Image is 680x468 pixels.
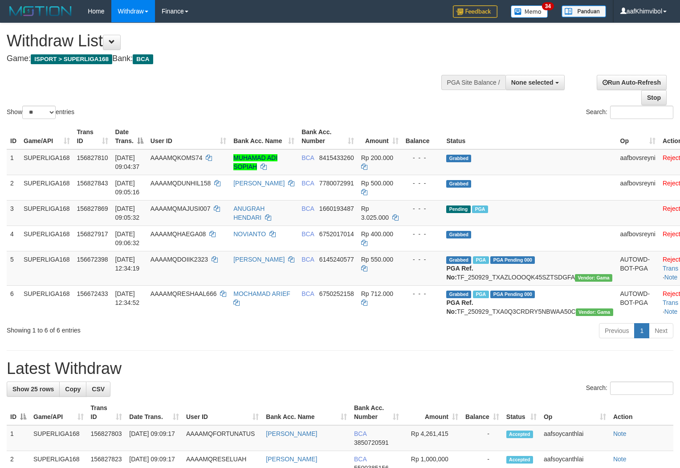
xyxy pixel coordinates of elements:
a: ANUGRAH HENDARI [233,205,265,221]
span: Marked by aafsoycanthlai [473,291,489,298]
span: 156827917 [77,230,108,238]
h1: Latest Withdraw [7,360,673,378]
th: Status: activate to sort column ascending [503,400,540,425]
td: SUPERLIGA168 [20,226,73,251]
a: Note [613,456,627,463]
th: Action [610,400,673,425]
span: 156672398 [77,256,108,263]
th: Trans ID: activate to sort column ascending [87,400,126,425]
div: - - - [406,289,440,298]
th: Trans ID: activate to sort column ascending [73,124,112,149]
div: PGA Site Balance / [441,75,505,90]
div: - - - [406,255,440,264]
div: - - - [406,179,440,188]
span: ISPORT > SUPERLIGA168 [31,54,112,64]
a: Next [649,323,673,338]
img: Feedback.jpg [453,5,497,18]
span: AAAAMQKOMS74 [151,154,203,161]
th: Bank Acc. Name: activate to sort column ascending [230,124,298,149]
a: Note [613,430,627,437]
th: Date Trans.: activate to sort column descending [112,124,147,149]
th: Amount: activate to sort column ascending [403,400,462,425]
span: Copy [65,386,81,393]
span: 156672433 [77,290,108,297]
label: Show entries [7,106,74,119]
a: Run Auto-Refresh [597,75,667,90]
span: Grabbed [446,155,471,162]
span: BCA [301,256,314,263]
span: AAAAMQHAEGA08 [151,230,206,238]
a: [PERSON_NAME] [233,180,285,187]
span: BCA [301,290,314,297]
a: Stop [641,90,667,105]
a: Previous [599,323,635,338]
img: panduan.png [562,5,606,17]
a: Show 25 rows [7,382,60,397]
span: Copy 7780072991 to clipboard [319,180,354,187]
span: Rp 712.000 [361,290,393,297]
td: SUPERLIGA168 [20,251,73,285]
span: CSV [92,386,105,393]
span: AAAAMQRESHAAL666 [151,290,217,297]
span: Vendor URL: https://trx31.1velocity.biz [575,274,612,282]
td: TF_250929_TXAZLOOOQK45SZTSDGFA [443,251,616,285]
td: AUTOWD-BOT-PGA [617,285,659,320]
th: Bank Acc. Number: activate to sort column ascending [350,400,403,425]
input: Search: [610,382,673,395]
td: TF_250929_TXA0Q3CRDRY5NBWAA50C [443,285,616,320]
th: Bank Acc. Number: activate to sort column ascending [298,124,358,149]
a: MUHAMAD ADI SOPIAH [233,154,277,170]
a: CSV [86,382,110,397]
h4: Game: Bank: [7,54,444,63]
input: Search: [610,106,673,119]
span: Rp 400.000 [361,230,393,238]
span: Rp 200.000 [361,154,393,161]
span: Vendor URL: https://trx31.1velocity.biz [576,308,613,316]
th: User ID: activate to sort column ascending [183,400,262,425]
span: Grabbed [446,256,471,264]
span: [DATE] 09:05:16 [115,180,140,196]
span: AAAAMQMAJUSI007 [151,205,211,212]
td: SUPERLIGA168 [20,175,73,200]
span: [DATE] 12:34:19 [115,256,140,272]
td: 6 [7,285,20,320]
th: Game/API: activate to sort column ascending [20,124,73,149]
td: - [462,425,503,451]
span: Marked by aafsoycanthlai [472,205,488,213]
th: User ID: activate to sort column ascending [147,124,230,149]
div: - - - [406,153,440,162]
span: [DATE] 09:05:32 [115,205,140,221]
span: Marked by aafsoycanthlai [473,256,489,264]
img: MOTION_logo.png [7,4,74,18]
b: PGA Ref. No: [446,299,473,315]
span: Copy 8415433260 to clipboard [319,154,354,161]
span: PGA Pending [490,256,535,264]
span: PGA Pending [490,291,535,298]
span: Rp 500.000 [361,180,393,187]
a: Copy [59,382,86,397]
span: Copy 6752017014 to clipboard [319,230,354,238]
td: aafsoycanthlai [540,425,610,451]
span: Pending [446,205,470,213]
h1: Withdraw List [7,32,444,50]
span: BCA [354,430,366,437]
a: [PERSON_NAME] [266,456,317,463]
span: Grabbed [446,291,471,298]
b: PGA Ref. No: [446,265,473,281]
td: SUPERLIGA168 [30,425,87,451]
span: Copy 3850720591 to clipboard [354,439,389,446]
th: Bank Acc. Name: activate to sort column ascending [262,400,350,425]
span: BCA [301,205,314,212]
span: 156827843 [77,180,108,187]
span: Accepted [506,431,533,438]
a: Note [664,308,678,315]
span: 156827810 [77,154,108,161]
td: SUPERLIGA168 [20,149,73,175]
span: 34 [542,2,554,10]
td: 3 [7,200,20,226]
span: Copy 1660193487 to clipboard [319,205,354,212]
span: BCA [354,456,366,463]
button: None selected [505,75,565,90]
span: BCA [301,230,314,238]
a: [PERSON_NAME] [233,256,285,263]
